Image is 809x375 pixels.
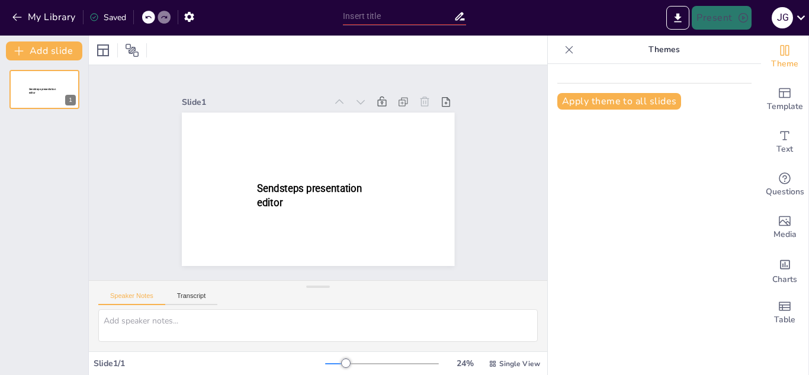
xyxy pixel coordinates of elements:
div: J G [772,7,793,28]
div: Add images, graphics, shapes or video [761,206,808,249]
span: Media [773,228,797,241]
div: Add charts and graphs [761,249,808,291]
button: My Library [9,8,81,27]
button: Present [692,6,751,30]
span: Sendsteps presentation editor [29,88,56,94]
span: Template [767,100,803,113]
div: Slide 1 / 1 [94,358,325,369]
span: Single View [499,359,540,368]
div: 24 % [451,358,479,369]
div: Add a table [761,291,808,334]
p: Themes [579,36,749,64]
button: Add slide [6,41,82,60]
button: Transcript [165,292,218,305]
div: 1 [65,95,76,105]
div: Layout [94,41,113,60]
div: Change the overall theme [761,36,808,78]
div: Saved [89,12,126,23]
span: Position [125,43,139,57]
span: Theme [771,57,798,70]
div: 1 [9,70,79,109]
div: Get real-time input from your audience [761,164,808,206]
span: Questions [766,185,804,198]
span: Text [776,143,793,156]
div: Add ready made slides [761,78,808,121]
div: Add text boxes [761,121,808,164]
span: Table [774,313,795,326]
input: Insert title [343,8,454,25]
button: Apply theme to all slides [557,93,681,110]
span: Charts [772,273,797,286]
button: Export to PowerPoint [666,6,689,30]
button: J G [772,6,793,30]
div: Slide 1 [182,97,326,108]
span: Sendsteps presentation editor [257,183,362,209]
button: Speaker Notes [98,292,165,305]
